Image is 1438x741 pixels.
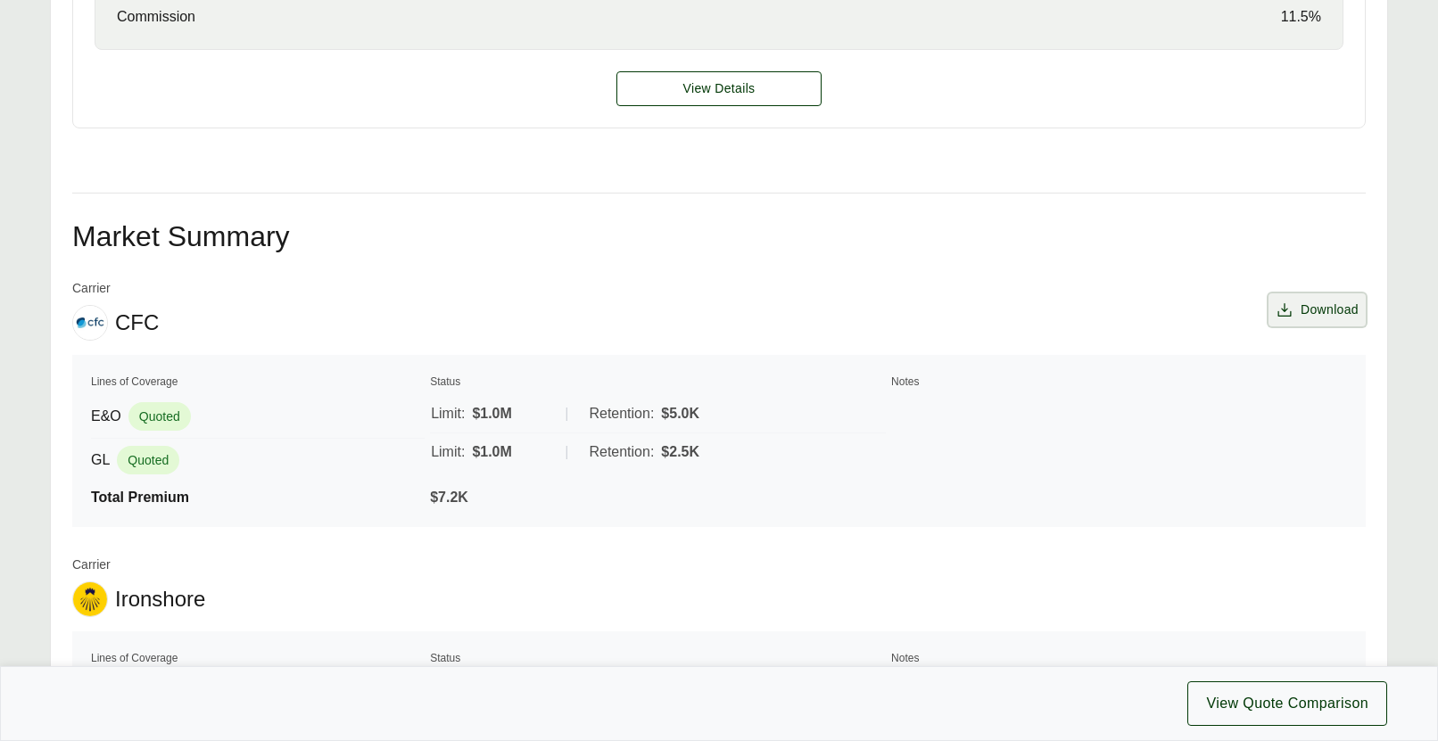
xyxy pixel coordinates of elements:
[565,406,568,421] span: |
[91,490,189,505] span: Total Premium
[73,306,107,340] img: CFC
[472,403,511,424] span: $1.0M
[91,406,121,427] span: E&O
[431,441,465,463] span: Limit:
[683,79,756,98] span: View Details
[661,441,699,463] span: $2.5K
[90,649,426,667] th: Lines of Coverage
[890,649,1348,667] th: Notes
[73,582,107,616] img: Ironshore
[90,373,426,391] th: Lines of Coverage
[128,402,191,431] span: Quoted
[565,444,568,459] span: |
[1206,693,1368,714] span: View Quote Comparison
[1281,6,1321,28] span: 11.5 %
[72,279,159,298] span: Carrier
[430,490,468,505] span: $7.2K
[429,373,887,391] th: Status
[91,449,110,471] span: GL
[115,586,205,613] span: Ironshore
[472,441,511,463] span: $1.0M
[661,403,699,424] span: $5.0K
[1187,681,1387,726] button: View Quote Comparison
[589,403,654,424] span: Retention:
[117,446,179,474] span: Quoted
[616,71,822,106] button: View Details
[616,71,822,106] a: CFC Quote details
[431,403,465,424] span: Limit:
[890,373,1348,391] th: Notes
[115,309,159,336] span: CFC
[1301,301,1359,319] span: Download
[72,222,1366,251] h2: Market Summary
[1269,293,1366,326] button: Download
[117,6,195,28] span: Commission
[589,441,654,463] span: Retention:
[72,556,205,574] span: Carrier
[429,649,887,667] th: Status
